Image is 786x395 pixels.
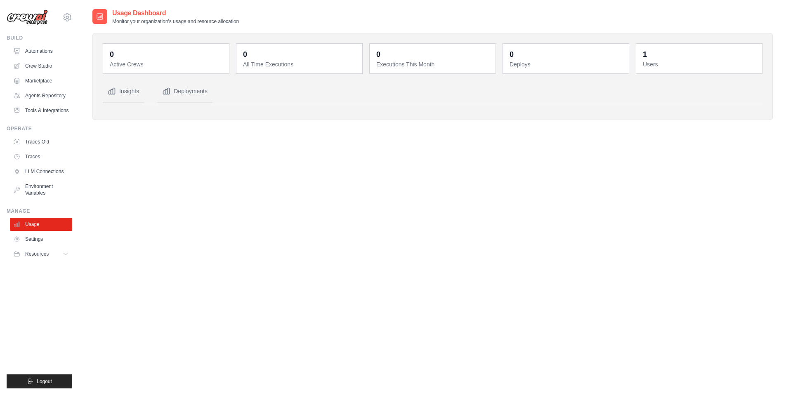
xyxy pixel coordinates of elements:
a: Environment Variables [10,180,72,200]
h2: Usage Dashboard [112,8,239,18]
button: Resources [10,247,72,261]
div: 0 [243,49,247,60]
a: Tools & Integrations [10,104,72,117]
a: Traces [10,150,72,163]
a: Usage [10,218,72,231]
img: Logo [7,9,48,25]
dt: Executions This Month [376,60,491,68]
dt: Deploys [510,60,624,68]
div: 0 [110,49,114,60]
dt: Active Crews [110,60,224,68]
span: Logout [37,378,52,385]
div: Manage [7,208,72,214]
button: Logout [7,374,72,388]
span: Resources [25,251,49,257]
a: Crew Studio [10,59,72,73]
a: Traces Old [10,135,72,148]
dt: All Time Executions [243,60,357,68]
a: Settings [10,233,72,246]
div: Operate [7,125,72,132]
div: 0 [510,49,514,60]
a: LLM Connections [10,165,72,178]
button: Insights [103,80,144,103]
button: Deployments [157,80,212,103]
a: Marketplace [10,74,72,87]
div: 1 [643,49,647,60]
div: 0 [376,49,380,60]
dt: Users [643,60,757,68]
a: Agents Repository [10,89,72,102]
a: Automations [10,45,72,58]
nav: Tabs [103,80,762,103]
p: Monitor your organization's usage and resource allocation [112,18,239,25]
div: Build [7,35,72,41]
